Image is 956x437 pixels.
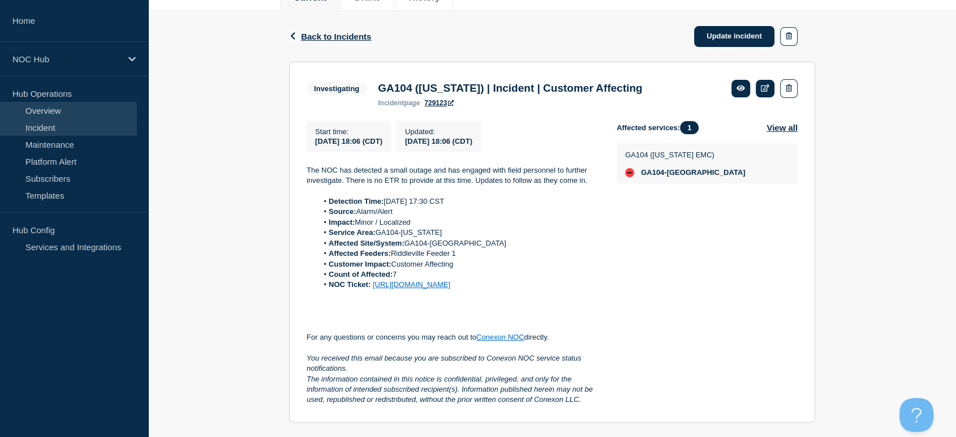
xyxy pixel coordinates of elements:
[315,127,382,136] p: Start time :
[329,228,376,237] strong: Service Area:
[378,99,420,107] p: page
[625,151,745,159] p: GA104 ([US_STATE] EMC)
[476,333,524,341] a: Conexon NOC
[318,196,599,207] li: [DATE] 17:30 CST
[405,127,472,136] p: Updated :
[373,280,450,289] a: [URL][DOMAIN_NAME]
[318,217,599,228] li: Minor / Localized
[307,332,598,342] p: For any questions or concerns you may reach out to directly.
[329,197,384,205] strong: Detection Time:
[12,54,121,64] p: NOC Hub
[307,375,595,404] em: The information contained in this notice is confidential, privileged, and only for the informatio...
[318,249,599,259] li: Riddleville Feeder 1
[329,270,393,279] strong: Count of Affected:
[307,165,598,186] p: The NOC has detected a small outage and has engaged with field personnel to further investigate. ...
[625,168,634,177] div: down
[680,121,699,134] span: 1
[318,238,599,249] li: GA104-[GEOGRAPHIC_DATA]
[329,207,356,216] strong: Source:
[405,136,472,145] div: [DATE] 18:06 (CDT)
[378,99,404,107] span: incident
[766,121,798,134] button: View all
[301,32,371,41] span: Back to Incidents
[329,218,355,226] strong: Impact:
[329,280,371,289] strong: NOC Ticket:
[318,207,599,217] li: Alarm/Alert
[318,259,599,269] li: Customer Affecting
[329,239,404,247] strong: Affected Site/System:
[424,99,454,107] a: 729123
[318,228,599,238] li: GA104-[US_STATE]
[378,82,642,95] h3: GA104 ([US_STATE]) | Incident | Customer Affecting
[307,82,367,95] span: Investigating
[307,354,583,372] em: You received this email because you are subscribed to Conexon NOC service status notifications.
[617,121,704,134] span: Affected services:
[899,398,933,432] iframe: Help Scout Beacon - Open
[315,137,382,145] span: [DATE] 18:06 (CDT)
[289,32,371,41] button: Back to Incidents
[318,269,599,280] li: 7
[329,260,391,268] strong: Customer Impact:
[694,26,774,47] a: Update incident
[641,168,745,177] span: GA104-[GEOGRAPHIC_DATA]
[329,249,391,258] strong: Affected Feeders:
